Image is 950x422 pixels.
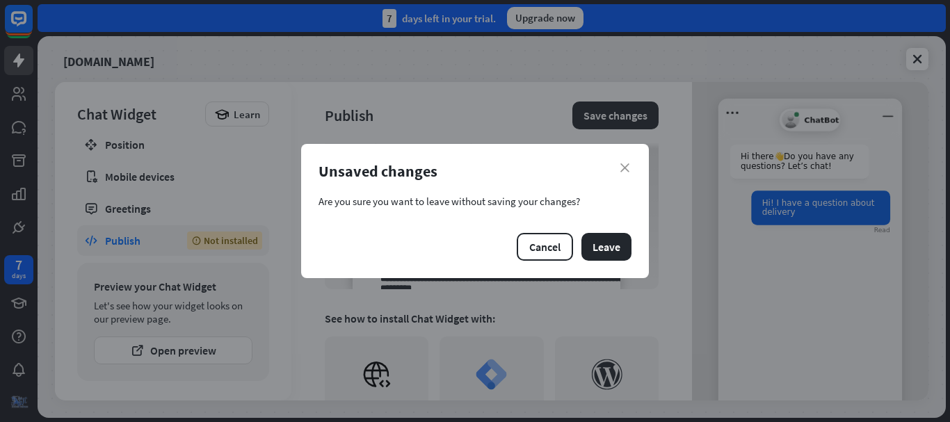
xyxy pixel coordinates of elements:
div: Unsaved changes [319,161,631,181]
button: Leave [581,233,631,261]
button: Open LiveChat chat widget [11,6,53,47]
button: Cancel [517,233,573,261]
i: close [620,163,629,172]
span: Are you sure you want to leave without saving your changes? [319,195,631,208]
